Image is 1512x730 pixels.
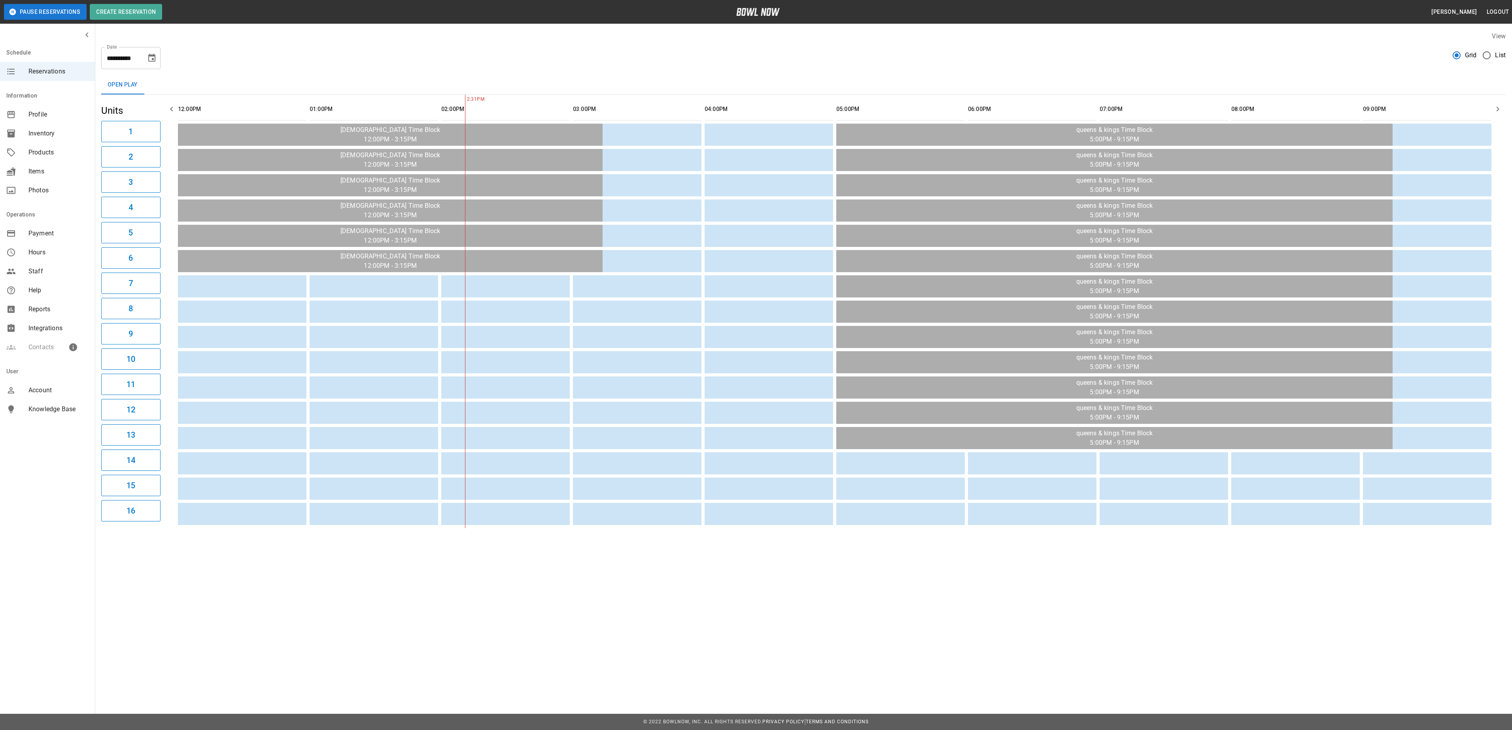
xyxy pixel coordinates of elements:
button: 5 [101,222,161,243]
button: 15 [101,475,161,496]
h6: 7 [129,277,133,290]
button: Choose date, selected date is Sep 10, 2025 [144,50,160,66]
th: 07:00PM [1100,98,1228,120]
button: 9 [101,323,161,344]
span: Reports [28,305,89,314]
h6: 9 [129,327,133,340]
h6: 2 [129,151,133,163]
button: 3 [101,171,161,193]
h6: 15 [127,479,135,492]
button: 2 [101,146,161,167]
img: logo [736,8,780,16]
button: 14 [101,450,161,471]
span: List [1495,51,1506,60]
span: Payment [28,229,89,238]
h6: 11 [127,378,135,391]
h6: 3 [129,176,133,188]
span: Account [28,386,89,395]
span: Products [28,148,89,157]
button: 7 [101,273,161,294]
span: Grid [1465,51,1477,60]
th: 12:00PM [178,98,306,120]
span: Inventory [28,129,89,138]
span: Profile [28,110,89,119]
button: 10 [101,348,161,370]
button: Pause Reservations [4,4,87,20]
h6: 13 [127,429,135,441]
button: Logout [1484,5,1512,19]
button: 16 [101,500,161,521]
th: 01:00PM [310,98,438,120]
button: 1 [101,121,161,142]
span: Knowledge Base [28,405,89,414]
label: View [1492,32,1506,40]
button: 11 [101,374,161,395]
span: Integrations [28,324,89,333]
th: 03:00PM [573,98,701,120]
span: Hours [28,248,89,257]
h6: 14 [127,454,135,467]
h6: 6 [129,252,133,264]
th: 02:00PM [441,98,570,120]
h6: 10 [127,353,135,365]
span: Reservations [28,67,89,76]
table: sticky table [175,95,1495,528]
h6: 4 [129,201,133,214]
a: Terms and Conditions [806,719,869,724]
h6: 5 [129,226,133,239]
th: 05:00PM [836,98,965,120]
th: 06:00PM [968,98,1096,120]
button: 13 [101,424,161,446]
button: [PERSON_NAME] [1428,5,1480,19]
h5: Units [101,104,161,117]
th: 08:00PM [1231,98,1360,120]
button: 6 [101,247,161,269]
span: Photos [28,186,89,195]
h6: 8 [129,302,133,315]
span: Items [28,167,89,176]
span: Help [28,286,89,295]
button: Create Reservation [90,4,162,20]
a: Privacy Policy [762,719,804,724]
button: Open Play [101,75,144,94]
span: Staff [28,267,89,276]
h6: 12 [127,403,135,416]
div: inventory tabs [101,75,1506,94]
h6: 1 [129,125,133,138]
button: 8 [101,298,161,319]
button: 12 [101,399,161,420]
span: © 2022 BowlNow, Inc. All Rights Reserved. [643,719,762,724]
th: 09:00PM [1363,98,1491,120]
th: 04:00PM [705,98,833,120]
span: 2:31PM [465,96,467,103]
h6: 16 [127,504,135,517]
button: 4 [101,197,161,218]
